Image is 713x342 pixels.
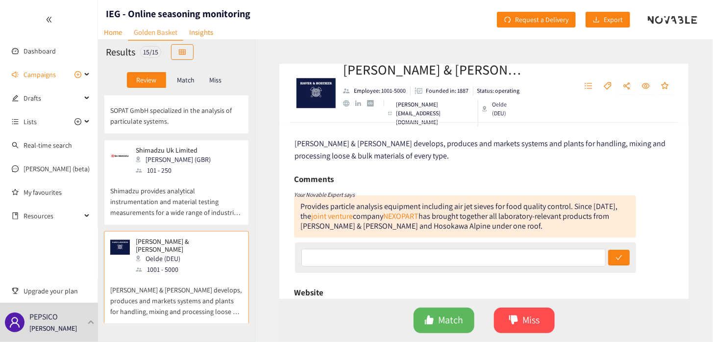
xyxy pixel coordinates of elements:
div: 15 / 15 [140,46,161,58]
span: Miss [522,313,540,328]
span: Match [438,313,463,328]
i: Your Novable Expert says [294,191,355,198]
img: Snapshot of the company's website [110,146,130,166]
span: like [424,315,434,326]
button: share-alt [618,79,636,94]
p: Miss [209,76,221,84]
a: Dashboard [24,47,56,55]
button: downloadExport [586,12,630,27]
span: plus-circle [74,71,81,78]
div: Oelde (DEU) [482,100,521,118]
p: Founded in: 1887 [426,86,469,95]
p: SOPAT GmbH specialized in the analysis of particulate systems. [110,95,243,127]
span: double-left [46,16,52,23]
span: edit [12,95,19,102]
h6: Comments [294,172,334,186]
a: Real-time search [24,141,72,150]
div: Provides particle analysis equipment including air jet sieves for food quality control. Since [DA... [300,201,617,231]
a: joint venture [311,211,353,221]
li: Founded in year [411,86,473,95]
img: Snapshot of the company's website [110,237,130,257]
p: Match [177,76,195,84]
span: table [179,49,186,56]
span: sound [12,71,19,78]
p: [PERSON_NAME] & [PERSON_NAME] develops, produces and markets systems and plants for handling, mix... [110,275,243,317]
a: crunchbase [367,100,379,106]
span: book [12,212,19,219]
button: star [656,79,674,94]
p: Status: operating [477,86,520,95]
button: eye [637,79,655,94]
span: eye [642,82,650,91]
button: tag [599,79,616,94]
h1: IEG - Online seasoning monitoring [106,7,250,21]
span: dislike [509,315,518,326]
span: Lists [24,112,37,132]
span: Upgrade your plan [24,281,90,301]
li: Employees [343,86,411,95]
span: unordered-list [12,118,19,125]
p: PEPSICO [29,311,58,323]
p: Review [136,76,156,84]
p: [PERSON_NAME] & [PERSON_NAME] [136,237,236,253]
span: star [661,82,669,91]
span: plus-circle [74,118,81,125]
a: Golden Basket [128,25,183,41]
button: unordered-list [580,79,597,94]
a: Home [98,25,128,40]
span: Resources [24,206,81,226]
span: redo [504,16,511,24]
h2: Results [106,45,135,59]
div: 101 - 250 [136,165,217,176]
span: Export [604,14,623,25]
div: 1001 - 5000 [136,264,242,275]
div: [PERSON_NAME] (GBR) [136,154,217,165]
h2: [PERSON_NAME] & [PERSON_NAME] [343,60,521,79]
a: Insights [183,25,219,40]
p: [PERSON_NAME] [29,323,77,334]
p: Employee: 1001-5000 [354,86,406,95]
button: dislikeMiss [494,308,555,333]
span: share-alt [623,82,631,91]
p: Shimadzu Uk Limited [136,146,211,154]
li: Status [473,86,520,95]
span: Drafts [24,88,81,108]
h6: Website [294,285,323,300]
span: tag [604,82,612,91]
span: [PERSON_NAME] & [PERSON_NAME] develops, produces and markets systems and plants for handling, mix... [295,138,666,161]
span: Request a Delivery [515,14,568,25]
a: [PERSON_NAME] (beta) [24,164,90,173]
a: My favourites [24,183,90,202]
button: redoRequest a Delivery [497,12,576,27]
p: [PERSON_NAME][EMAIL_ADDRESS][DOMAIN_NAME] [396,100,474,127]
span: trophy [12,288,19,294]
iframe: Chat Widget [553,236,713,342]
a: NEXOPART [383,211,418,221]
button: table [171,44,194,60]
span: unordered-list [585,82,592,91]
p: Shimadzu provides analytical instrumentation and material testing measurements for a wide range o... [110,176,243,218]
img: Company Logo [296,74,336,113]
a: linkedin [355,101,367,106]
span: user [9,316,21,328]
span: download [593,16,600,24]
button: likeMatch [414,308,474,333]
span: Campaigns [24,65,56,84]
a: website [343,100,355,106]
div: Oelde (DEU) [136,253,242,264]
